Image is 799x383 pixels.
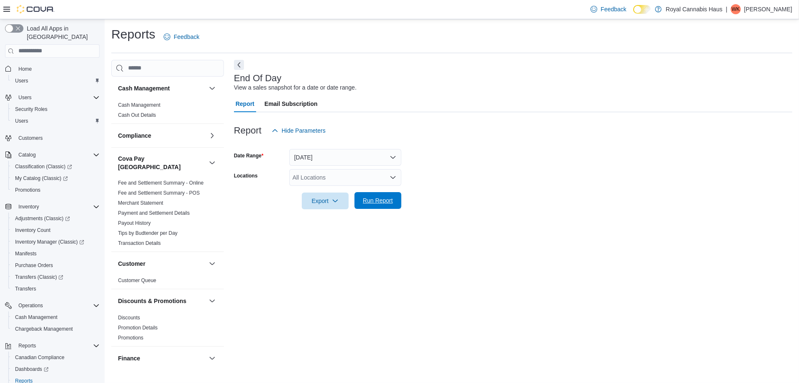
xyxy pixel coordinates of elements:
a: Cash Management [118,102,160,108]
span: Tips by Budtender per Day [118,230,177,236]
span: WK [732,4,740,14]
button: Inventory [15,202,42,212]
button: Cash Management [207,83,217,93]
span: Users [12,76,100,86]
a: Fee and Settlement Summary - Online [118,180,204,186]
span: Customers [18,135,43,141]
a: Inventory Count [12,225,54,235]
a: Dashboards [8,363,103,375]
span: Adjustments (Classic) [15,215,70,222]
span: Dashboards [15,366,49,373]
a: My Catalog (Classic) [8,172,103,184]
h3: Discounts & Promotions [118,297,186,305]
a: Transfers [12,284,39,294]
p: [PERSON_NAME] [744,4,792,14]
button: Users [8,75,103,87]
button: Discounts & Promotions [207,296,217,306]
div: Cash Management [111,100,224,123]
h3: Cash Management [118,84,170,93]
button: Transfers [8,283,103,295]
span: Catalog [15,150,100,160]
div: Customer [111,275,224,289]
span: Home [18,66,32,72]
button: Users [2,92,103,103]
span: Chargeback Management [12,324,100,334]
a: Cash Out Details [118,112,156,118]
a: Feedback [587,1,629,18]
button: Inventory Count [8,224,103,236]
span: Operations [15,301,100,311]
button: Run Report [355,192,401,209]
span: Manifests [15,250,36,257]
span: Reports [18,342,36,349]
button: Reports [2,340,103,352]
span: Fee and Settlement Summary - POS [118,190,200,196]
span: Chargeback Management [15,326,73,332]
span: Home [15,64,100,74]
a: Users [12,76,31,86]
a: Discounts [118,315,140,321]
button: Chargeback Management [8,323,103,335]
span: Inventory Count [15,227,51,234]
button: Users [15,93,35,103]
span: Payment and Settlement Details [118,210,190,216]
h3: Cova Pay [GEOGRAPHIC_DATA] [118,154,206,171]
button: Compliance [118,131,206,140]
a: Adjustments (Classic) [12,213,73,224]
button: Operations [15,301,46,311]
a: Customers [15,133,46,143]
span: My Catalog (Classic) [15,175,68,182]
button: Promotions [8,184,103,196]
span: Users [15,77,28,84]
button: Canadian Compliance [8,352,103,363]
span: Users [18,94,31,101]
span: Promotions [12,185,100,195]
button: Customers [2,132,103,144]
span: Purchase Orders [15,262,53,269]
button: Discounts & Promotions [118,297,206,305]
h3: Finance [118,354,140,362]
a: Inventory Manager (Classic) [8,236,103,248]
button: Home [2,63,103,75]
span: Catalog [18,152,36,158]
a: Merchant Statement [118,200,163,206]
span: Transfers (Classic) [12,272,100,282]
span: Inventory [18,203,39,210]
a: Users [12,116,31,126]
a: Classification (Classic) [8,161,103,172]
span: Email Subscription [265,95,318,112]
button: Finance [118,354,206,362]
a: Transaction Details [118,240,161,246]
button: Users [8,115,103,127]
span: Run Report [363,196,393,205]
span: Cash Management [15,314,57,321]
a: Customer Queue [118,278,156,283]
h1: Reports [111,26,155,43]
span: Adjustments (Classic) [12,213,100,224]
span: Purchase Orders [12,260,100,270]
span: Load All Apps in [GEOGRAPHIC_DATA] [23,24,100,41]
span: Promotions [118,334,144,341]
span: Transfers [12,284,100,294]
h3: End Of Day [234,73,282,83]
div: Discounts & Promotions [111,313,224,346]
a: Transfers (Classic) [8,271,103,283]
input: Dark Mode [633,5,651,14]
span: My Catalog (Classic) [12,173,100,183]
button: Customer [118,260,206,268]
button: Catalog [2,149,103,161]
a: Home [15,64,35,74]
div: Wade King [731,4,741,14]
a: Payout History [118,220,151,226]
button: Hide Parameters [268,122,329,139]
span: Cash Management [12,312,100,322]
a: Tips by Budtender per Day [118,230,177,236]
h3: Compliance [118,131,151,140]
a: Feedback [160,28,203,45]
span: Report [236,95,254,112]
div: Cova Pay [GEOGRAPHIC_DATA] [111,178,224,252]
